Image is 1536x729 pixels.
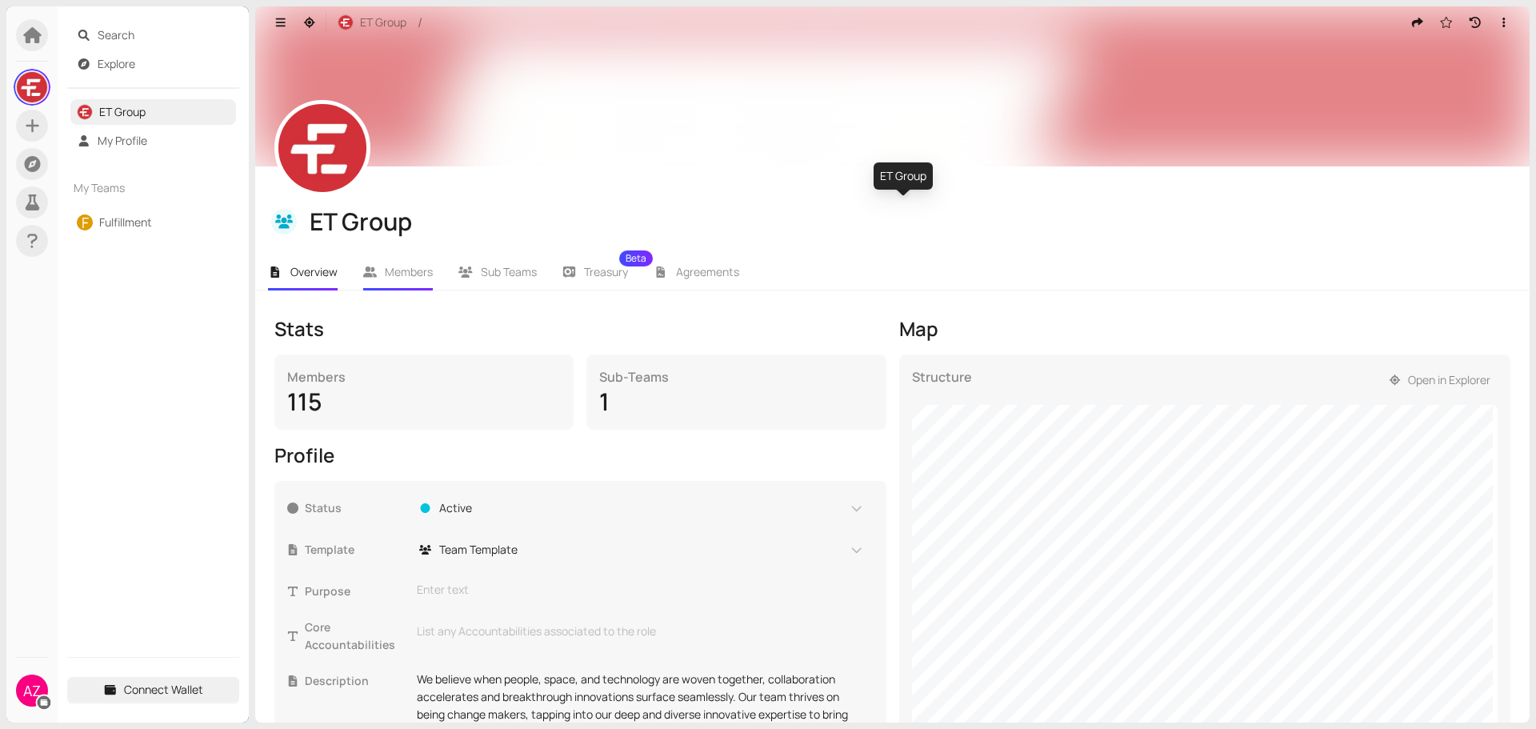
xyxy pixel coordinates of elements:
[98,56,135,71] a: Explore
[23,675,41,707] span: AZ
[360,14,406,31] span: ET Group
[74,179,205,197] span: My Teams
[274,443,886,468] div: Profile
[676,264,739,279] span: Agreements
[330,10,414,35] button: ET Group
[98,133,147,148] a: My Profile
[1408,371,1490,389] span: Open in Explorer
[481,264,537,279] span: Sub Teams
[99,104,146,119] a: ET Group
[417,581,864,599] div: Enter text
[584,266,628,278] span: Treasury
[98,22,230,48] span: Search
[305,583,407,600] span: Purpose
[310,206,1507,237] div: ET Group
[290,264,338,279] span: Overview
[1381,367,1498,393] button: Open in Explorer
[278,104,366,192] img: sxiwkZVnJ8.jpeg
[305,499,407,517] span: Status
[874,162,933,190] div: ET Group
[619,250,653,266] sup: Beta
[305,672,407,690] span: Description
[287,387,561,417] div: 115
[305,541,407,559] span: Template
[338,15,353,30] img: r-RjKx4yED.jpeg
[305,619,407,654] span: Core Accountabilities
[439,541,518,559] span: Team Template
[899,316,1511,342] div: Map
[912,367,972,405] div: Structure
[417,623,864,640] div: List any Accountabilities associated to the role
[17,72,47,102] img: LsfHRQdbm8.jpeg
[287,367,561,387] div: Members
[124,681,203,699] span: Connect Wallet
[274,316,886,342] div: Stats
[439,499,472,517] span: Active
[67,170,239,206] div: My Teams
[385,264,433,279] span: Members
[99,214,152,230] a: Fulfillment
[599,387,873,417] div: 1
[599,367,873,387] div: Sub-Teams
[67,677,239,703] button: Connect Wallet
